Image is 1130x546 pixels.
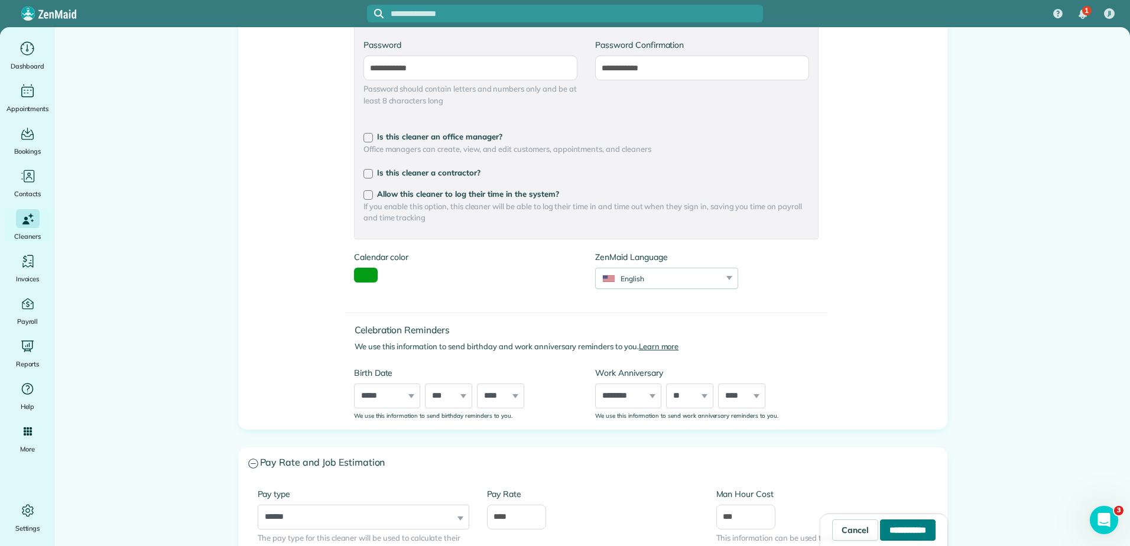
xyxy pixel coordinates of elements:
a: Learn more [639,342,679,351]
span: Bookings [14,145,41,157]
a: Appointments [5,82,50,115]
button: toggle color picker dialog [354,268,378,282]
div: English [596,274,723,284]
label: Calendar color [354,251,408,263]
a: Pay Rate and Job Estimation [239,448,947,478]
label: Pay Rate [487,488,699,500]
label: Man Hour Cost [716,488,928,500]
span: More [20,443,35,455]
a: Contacts [5,167,50,200]
span: Is this cleaner an office manager? [377,132,502,141]
span: Is this cleaner a contractor? [377,168,480,177]
label: ZenMaid Language [595,251,738,263]
a: Dashboard [5,39,50,72]
div: 1 unread notifications [1070,1,1095,27]
iframe: Intercom live chat [1090,506,1118,534]
span: Help [21,401,35,412]
a: Cancel [832,519,878,541]
svg: Focus search [374,9,384,18]
a: Bookings [5,124,50,157]
span: JI [1108,9,1112,18]
a: Help [5,379,50,412]
span: Reports [16,358,40,370]
span: Settings [15,522,40,534]
a: Invoices [5,252,50,285]
label: Birth Date [354,367,577,379]
sub: We use this information to send birthday reminders to you. [354,412,512,419]
span: Allow this cleaner to log their time in the system? [377,189,559,199]
span: Cleaners [14,230,41,242]
p: We use this information to send birthday and work anniversary reminders to you. [355,341,828,353]
span: Payroll [17,316,38,327]
a: Payroll [5,294,50,327]
label: Password [363,39,577,51]
span: Password should contain letters and numbers only and be at least 8 characters long [363,83,577,106]
h4: Celebration Reminders [355,325,828,335]
span: Office managers can create, view, and edit customers, appointments, and cleaners [363,144,810,155]
span: Contacts [14,188,41,200]
label: Work Anniversary [595,367,819,379]
sub: We use this information to send work anniversary reminders to you. [595,412,778,419]
label: Pay type [258,488,469,500]
a: Settings [5,501,50,534]
span: Appointments [7,103,49,115]
span: If you enable this option, this cleaner will be able to log their time in and time out when they ... [363,201,810,224]
label: Password Confirmation [595,39,809,51]
span: Invoices [16,273,40,285]
a: Cleaners [5,209,50,242]
a: Reports [5,337,50,370]
span: 1 [1084,6,1089,15]
span: Dashboard [11,60,44,72]
span: 3 [1114,506,1123,515]
button: Focus search [367,9,384,18]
